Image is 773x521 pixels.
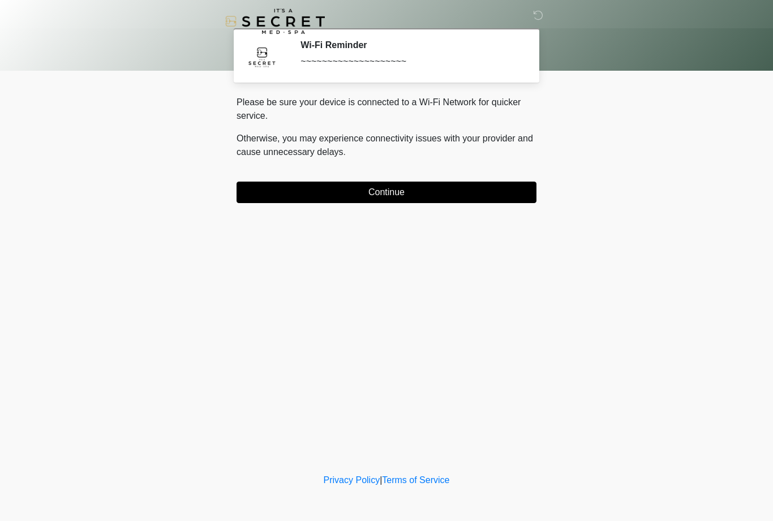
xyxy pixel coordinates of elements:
a: Terms of Service [382,475,449,485]
a: | [380,475,382,485]
span: . [343,147,346,157]
h2: Wi-Fi Reminder [300,40,519,50]
img: Agent Avatar [245,40,279,74]
div: ~~~~~~~~~~~~~~~~~~~~ [300,55,519,68]
p: Otherwise, you may experience connectivity issues with your provider and cause unnecessary delays [237,132,536,159]
a: Privacy Policy [324,475,380,485]
p: Please be sure your device is connected to a Wi-Fi Network for quicker service. [237,96,536,123]
button: Continue [237,182,536,203]
img: It's A Secret Med Spa Logo [225,8,325,34]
